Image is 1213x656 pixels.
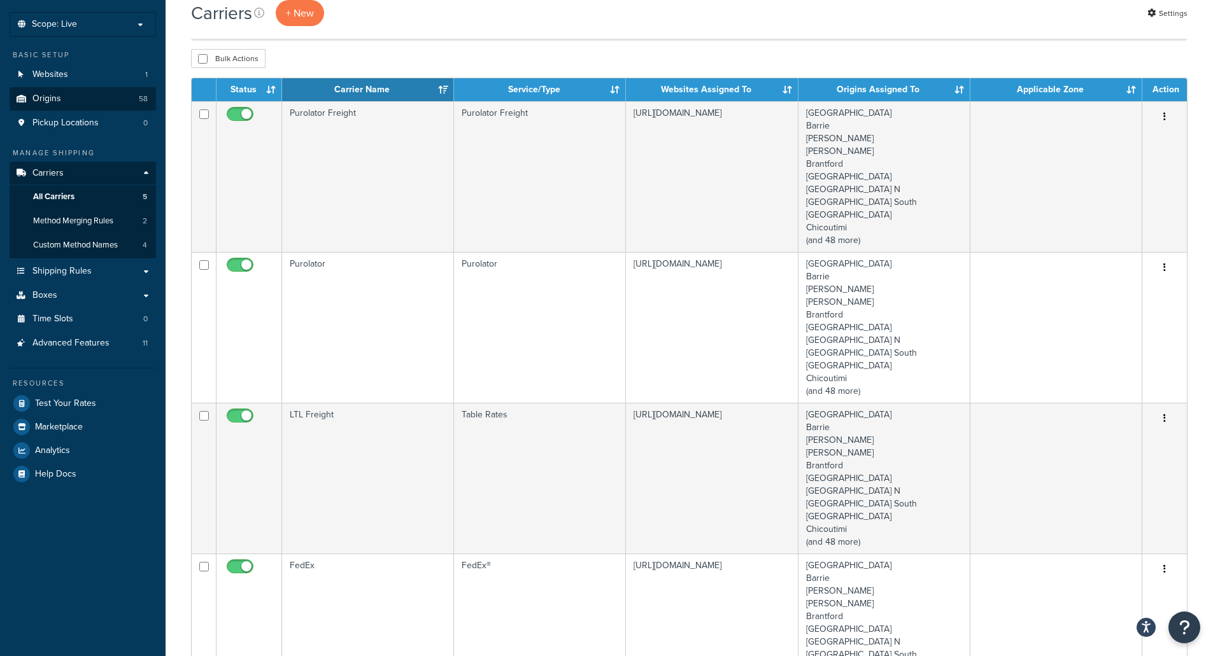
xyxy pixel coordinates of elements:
[143,240,147,251] span: 4
[10,307,156,331] a: Time Slots 0
[454,252,626,403] td: Purolator
[10,209,156,233] li: Method Merging Rules
[143,314,148,325] span: 0
[1168,611,1200,643] button: Open Resource Center
[35,422,83,433] span: Marketplace
[32,69,68,80] span: Websites
[10,284,156,307] a: Boxes
[454,101,626,252] td: Purolator Freight
[33,216,113,227] span: Method Merging Rules
[143,118,148,129] span: 0
[33,192,74,202] span: All Carriers
[143,192,147,202] span: 5
[10,209,156,233] a: Method Merging Rules 2
[1147,4,1188,22] a: Settings
[145,69,148,80] span: 1
[216,78,282,101] th: Status: activate to sort column ascending
[10,111,156,135] li: Pickup Locations
[32,314,73,325] span: Time Slots
[32,168,64,179] span: Carriers
[10,378,156,389] div: Resources
[32,338,110,349] span: Advanced Features
[33,240,118,251] span: Custom Method Names
[1142,78,1187,101] th: Action
[282,252,454,403] td: Purolator
[282,403,454,554] td: LTL Freight
[10,185,156,209] li: All Carriers
[282,101,454,252] td: Purolator Freight
[10,111,156,135] a: Pickup Locations 0
[10,415,156,438] a: Marketplace
[32,290,57,301] span: Boxes
[10,463,156,485] a: Help Docs
[10,185,156,209] a: All Carriers 5
[970,78,1142,101] th: Applicable Zone: activate to sort column ascending
[10,63,156,87] a: Websites 1
[798,101,970,252] td: [GEOGRAPHIC_DATA] Barrie [PERSON_NAME] [PERSON_NAME] Brantford [GEOGRAPHIC_DATA] [GEOGRAPHIC_DATA...
[10,234,156,257] a: Custom Method Names 4
[454,403,626,554] td: Table Rates
[10,63,156,87] li: Websites
[626,78,798,101] th: Websites Assigned To: activate to sort column ascending
[282,78,454,101] th: Carrier Name: activate to sort column ascending
[35,398,96,409] span: Test Your Rates
[10,439,156,462] a: Analytics
[10,87,156,111] a: Origins 58
[10,331,156,355] li: Advanced Features
[10,307,156,331] li: Time Slots
[191,1,252,25] h1: Carriers
[798,78,970,101] th: Origins Assigned To: activate to sort column ascending
[626,403,798,554] td: [URL][DOMAIN_NAME]
[454,78,626,101] th: Service/Type: activate to sort column ascending
[32,19,77,30] span: Scope: Live
[191,49,266,68] button: Bulk Actions
[798,252,970,403] td: [GEOGRAPHIC_DATA] Barrie [PERSON_NAME] [PERSON_NAME] Brantford [GEOGRAPHIC_DATA] [GEOGRAPHIC_DATA...
[10,162,156,185] a: Carriers
[143,216,147,227] span: 2
[626,101,798,252] td: [URL][DOMAIN_NAME]
[10,162,156,258] li: Carriers
[35,445,70,456] span: Analytics
[32,94,61,104] span: Origins
[139,94,148,104] span: 58
[32,266,92,277] span: Shipping Rules
[32,118,99,129] span: Pickup Locations
[10,148,156,158] div: Manage Shipping
[10,331,156,355] a: Advanced Features 11
[626,252,798,403] td: [URL][DOMAIN_NAME]
[10,234,156,257] li: Custom Method Names
[10,260,156,283] a: Shipping Rules
[143,338,148,349] span: 11
[10,392,156,415] a: Test Your Rates
[10,50,156,60] div: Basic Setup
[10,87,156,111] li: Origins
[798,403,970,554] td: [GEOGRAPHIC_DATA] Barrie [PERSON_NAME] [PERSON_NAME] Brantford [GEOGRAPHIC_DATA] [GEOGRAPHIC_DATA...
[35,469,76,480] span: Help Docs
